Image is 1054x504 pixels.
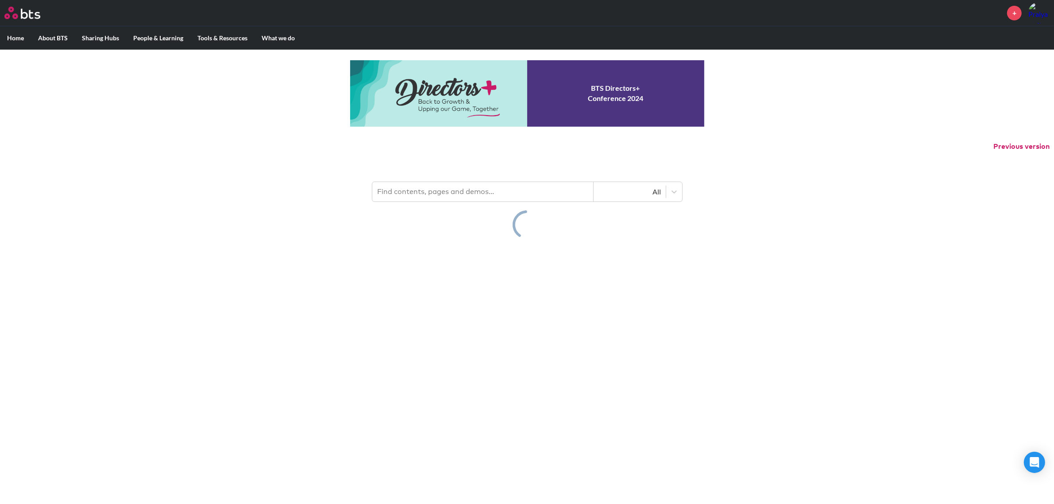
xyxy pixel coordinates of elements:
div: Open Intercom Messenger [1024,452,1045,473]
label: Tools & Resources [190,27,255,50]
label: Sharing Hubs [75,27,126,50]
label: About BTS [31,27,75,50]
input: Find contents, pages and demos... [372,182,594,202]
label: What we do [255,27,302,50]
a: Profile [1028,2,1050,23]
button: Previous version [993,142,1050,151]
a: Go home [4,7,57,19]
a: + [1007,6,1022,20]
a: Conference 2024 [350,60,704,127]
div: All [598,187,661,197]
label: People & Learning [126,27,190,50]
img: Praiya Thawornwattanaphol [1028,2,1050,23]
img: BTS Logo [4,7,40,19]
